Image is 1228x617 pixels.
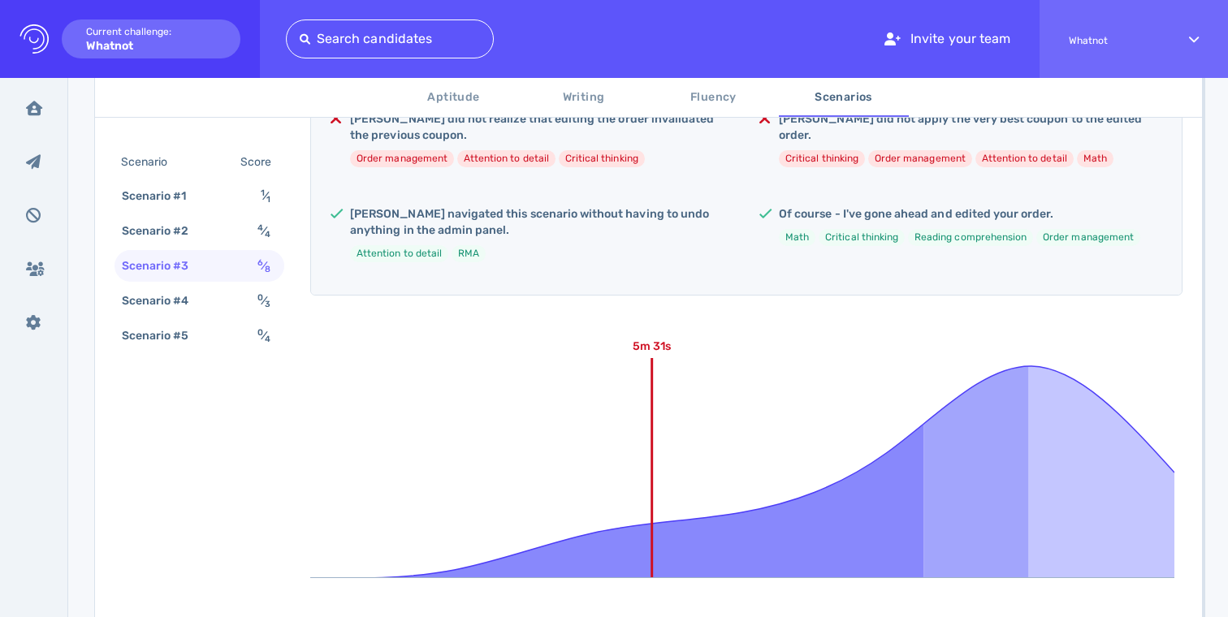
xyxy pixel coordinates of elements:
[257,329,270,343] span: ⁄
[350,245,448,262] li: Attention to detail
[789,88,899,108] span: Scenarios
[779,111,1162,144] h5: [PERSON_NAME] did not apply the very best coupon to the edited order.
[257,222,263,233] sup: 4
[119,219,209,243] div: Scenario #2
[559,150,645,167] li: Critical thinking
[265,264,270,274] sub: 8
[908,229,1033,246] li: Reading comprehension
[452,245,486,262] li: RMA
[257,224,270,238] span: ⁄
[265,299,270,309] sub: 3
[265,334,270,344] sub: 4
[119,324,209,347] div: Scenario #5
[237,150,281,174] div: Score
[257,327,263,338] sup: 0
[457,150,556,167] li: Attention to detail
[257,292,263,303] sup: 0
[118,150,187,174] div: Scenario
[819,229,905,246] li: Critical thinking
[529,88,639,108] span: Writing
[265,229,270,239] sub: 4
[266,194,270,205] sub: 1
[1036,229,1140,246] li: Order management
[633,339,671,353] text: 5m 31s
[659,88,769,108] span: Fluency
[779,150,865,167] li: Critical thinking
[1077,150,1113,167] li: Math
[350,111,733,144] h5: [PERSON_NAME] did not realize that editing the order invalidated the previous coupon.
[1069,35,1160,46] span: Whatnot
[261,188,265,198] sup: 1
[399,88,509,108] span: Aptitude
[257,294,270,308] span: ⁄
[257,259,270,273] span: ⁄
[779,229,815,246] li: Math
[119,184,206,208] div: Scenario #1
[119,289,209,313] div: Scenario #4
[779,206,1140,222] h5: Of course - I've gone ahead and edited your order.
[350,206,733,239] h5: [PERSON_NAME] navigated this scenario without having to undo anything in the admin panel.
[350,150,454,167] li: Order management
[257,257,263,268] sup: 6
[975,150,1074,167] li: Attention to detail
[261,189,270,203] span: ⁄
[868,150,972,167] li: Order management
[119,254,209,278] div: Scenario #3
